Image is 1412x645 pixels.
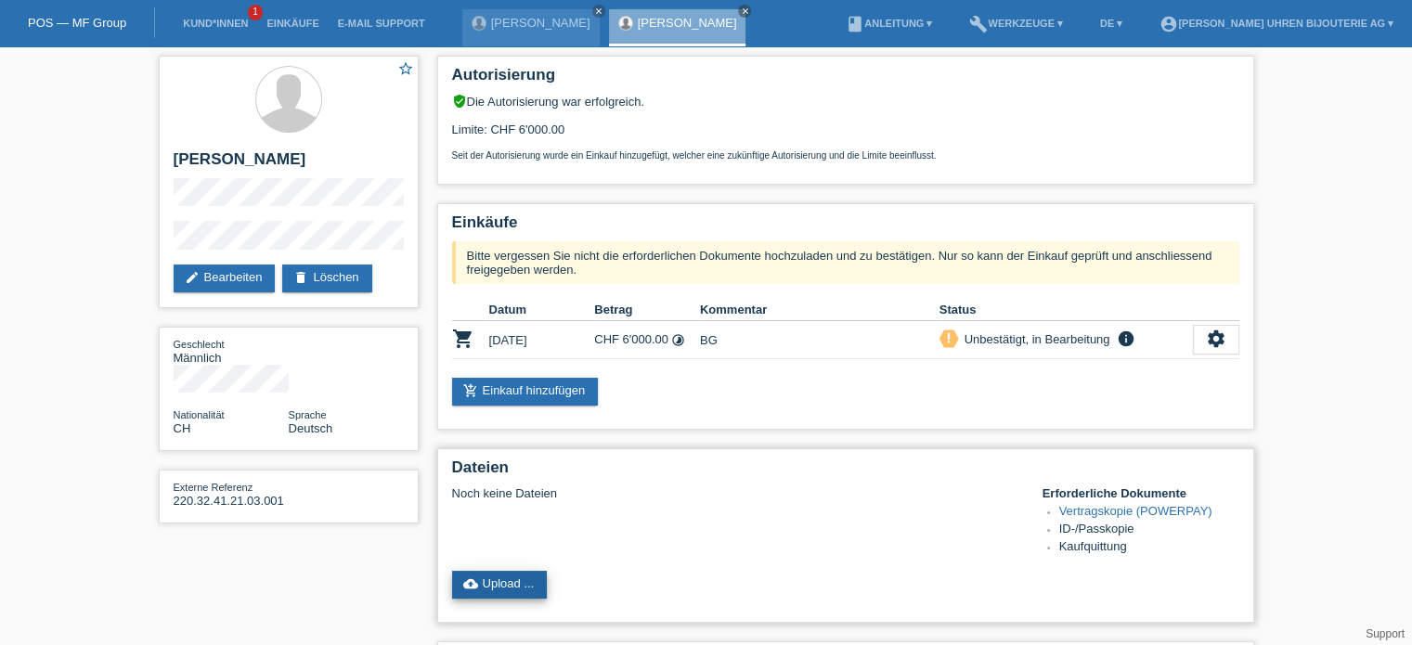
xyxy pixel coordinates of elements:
i: add_shopping_cart [463,383,478,398]
div: Die Autorisierung war erfolgreich. [452,94,1239,109]
i: POSP00026888 [452,328,474,350]
th: Kommentar [700,299,939,321]
span: Schweiz [174,421,191,435]
a: Kund*innen [174,18,257,29]
div: Unbestätigt, in Bearbeitung [959,329,1110,349]
span: 1 [248,5,263,20]
a: bookAnleitung ▾ [836,18,941,29]
i: Fixe Raten (24 Raten) [671,333,685,347]
td: [DATE] [489,321,595,359]
div: Bitte vergessen Sie nicht die erforderlichen Dokumente hochzuladen und zu bestätigen. Nur so kann... [452,241,1239,284]
span: Deutsch [289,421,333,435]
h2: Einkäufe [452,213,1239,241]
a: close [592,5,605,18]
div: Limite: CHF 6'000.00 [452,109,1239,161]
span: Nationalität [174,409,225,420]
th: Datum [489,299,595,321]
td: CHF 6'000.00 [594,321,700,359]
div: Noch keine Dateien [452,486,1019,500]
a: star_border [397,60,414,80]
i: account_circle [1159,15,1178,33]
a: deleteLöschen [282,264,371,292]
li: Kaufquittung [1059,539,1239,557]
i: cloud_upload [463,576,478,591]
a: POS — MF Group [28,16,126,30]
i: book [846,15,864,33]
i: verified_user [452,94,467,109]
span: Sprache [289,409,327,420]
i: close [594,6,603,16]
a: [PERSON_NAME] [638,16,737,30]
span: Externe Referenz [174,482,253,493]
a: editBearbeiten [174,264,276,292]
p: Seit der Autorisierung wurde ein Einkauf hinzugefügt, welcher eine zukünftige Autorisierung und d... [452,150,1239,161]
a: Einkäufe [257,18,328,29]
div: 220.32.41.21.03.001 [174,480,289,508]
a: account_circle[PERSON_NAME] Uhren Bijouterie AG ▾ [1150,18,1403,29]
li: ID-/Passkopie [1059,522,1239,539]
i: star_border [397,60,414,77]
i: close [740,6,749,16]
th: Betrag [594,299,700,321]
a: buildWerkzeuge ▾ [960,18,1072,29]
a: add_shopping_cartEinkauf hinzufügen [452,378,599,406]
a: cloud_uploadUpload ... [452,571,548,599]
a: E-Mail Support [329,18,434,29]
h2: [PERSON_NAME] [174,150,404,178]
h4: Erforderliche Dokumente [1043,486,1239,500]
h2: Autorisierung [452,66,1239,94]
span: Geschlecht [174,339,225,350]
i: build [969,15,988,33]
i: settings [1206,329,1226,349]
i: edit [185,270,200,285]
div: Männlich [174,337,289,365]
a: DE ▾ [1091,18,1132,29]
h2: Dateien [452,458,1239,486]
a: [PERSON_NAME] [491,16,590,30]
a: close [738,5,751,18]
td: BG [700,321,939,359]
i: priority_high [942,331,955,344]
a: Vertragskopie (POWERPAY) [1059,504,1212,518]
i: delete [293,270,308,285]
a: Support [1366,627,1405,640]
i: info [1114,329,1136,348]
th: Status [939,299,1193,321]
